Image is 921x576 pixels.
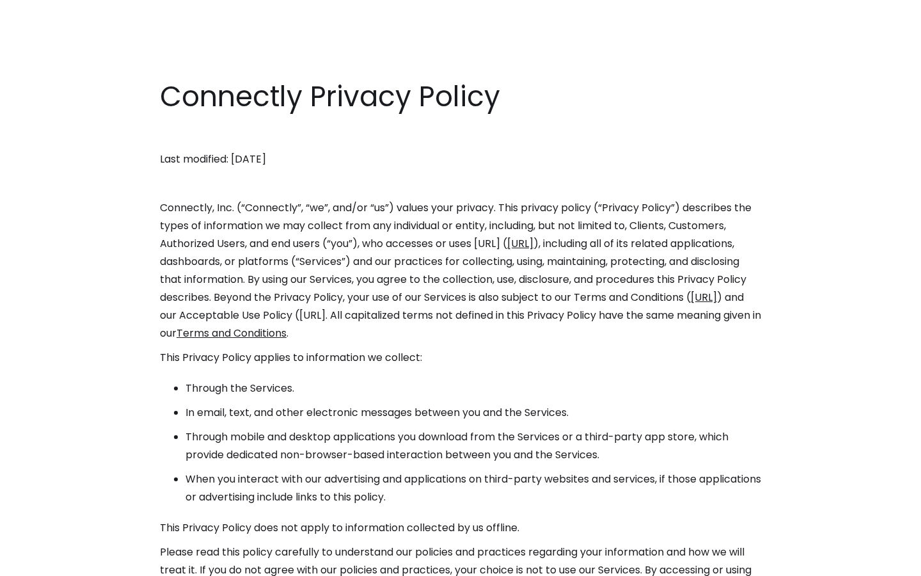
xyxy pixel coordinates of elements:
[185,428,761,464] li: Through mobile and desktop applications you download from the Services or a third-party app store...
[185,380,761,397] li: Through the Services.
[185,404,761,422] li: In email, text, and other electronic messages between you and the Services.
[160,150,761,168] p: Last modified: [DATE]
[160,77,761,116] h1: Connectly Privacy Policy
[160,349,761,367] p: This Privacy Policy applies to information we collect:
[160,199,761,342] p: Connectly, Inc. (“Connectly”, “we”, and/or “us”) values your privacy. This privacy policy (“Priva...
[160,519,761,537] p: This Privacy Policy does not apply to information collected by us offline.
[160,175,761,193] p: ‍
[26,554,77,572] ul: Language list
[507,236,533,251] a: [URL]
[177,326,287,340] a: Terms and Conditions
[160,126,761,144] p: ‍
[13,552,77,572] aside: Language selected: English
[691,290,717,305] a: [URL]
[185,470,761,506] li: When you interact with our advertising and applications on third-party websites and services, if ...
